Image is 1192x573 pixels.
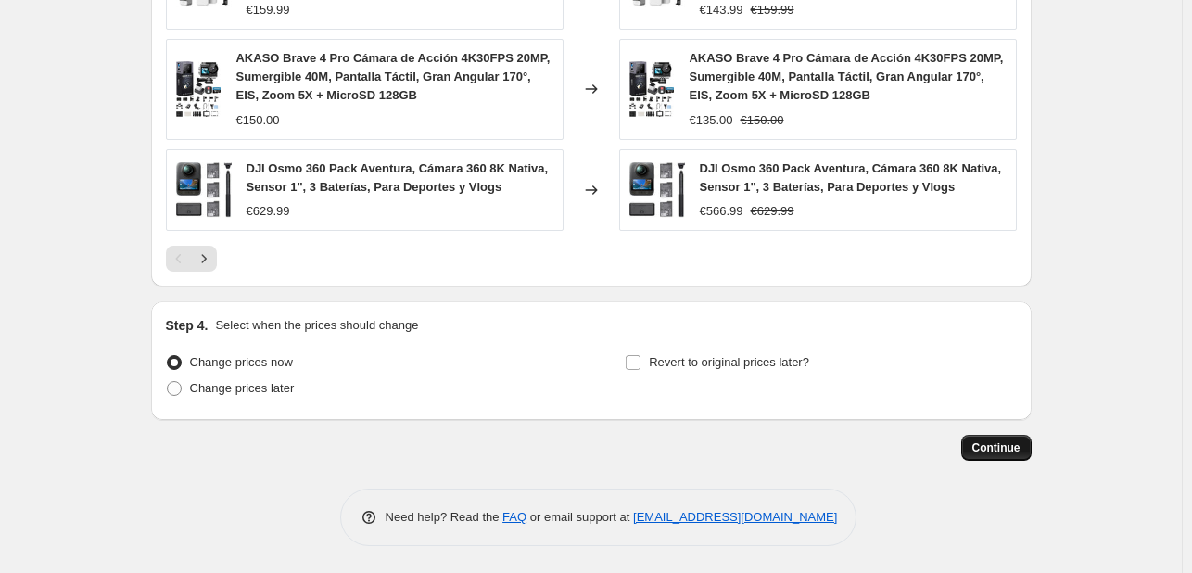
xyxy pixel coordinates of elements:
span: DJI Osmo 360 Pack Aventura, Cámara 360 8K Nativa, Sensor 1", 3 Baterías, Para Deportes y Vlogs [700,161,1002,194]
button: Next [191,246,217,272]
button: Continue [961,435,1032,461]
span: DJI Osmo 360 Pack Aventura, Cámara 360 8K Nativa, Sensor 1", 3 Baterías, Para Deportes y Vlogs [247,161,549,194]
span: or email support at [526,510,633,524]
span: AKASO Brave 4 Pro Cámara de Acción 4K30FPS 20MP, Sumergible 40M, Pantalla Táctil, Gran Angular 17... [689,51,1003,102]
div: €159.99 [247,1,290,19]
a: FAQ [502,510,526,524]
div: €566.99 [700,202,743,221]
span: AKASO Brave 4 Pro Cámara de Acción 4K30FPS 20MP, Sumergible 40M, Pantalla Táctil, Gran Angular 17... [235,51,550,102]
span: Change prices now [190,355,293,369]
strike: €159.99 [751,1,794,19]
strike: €629.99 [751,202,794,221]
span: Need help? Read the [386,510,503,524]
div: €150.00 [235,111,279,130]
span: Revert to original prices later? [649,355,809,369]
img: 71nuyDRvzrL_80x.jpg [629,61,675,117]
div: €135.00 [689,111,732,130]
strike: €150.00 [740,111,783,130]
h2: Step 4. [166,316,209,335]
a: [EMAIL_ADDRESS][DOMAIN_NAME] [633,510,837,524]
img: 71nZ-nsHoKL_80x.jpg [629,162,685,218]
img: 71nuyDRvzrL_80x.jpg [176,61,222,117]
p: Select when the prices should change [215,316,418,335]
span: Continue [972,440,1021,455]
div: €629.99 [247,202,290,221]
div: €143.99 [700,1,743,19]
span: Change prices later [190,381,295,395]
nav: Pagination [166,246,217,272]
img: 71nZ-nsHoKL_80x.jpg [176,162,232,218]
